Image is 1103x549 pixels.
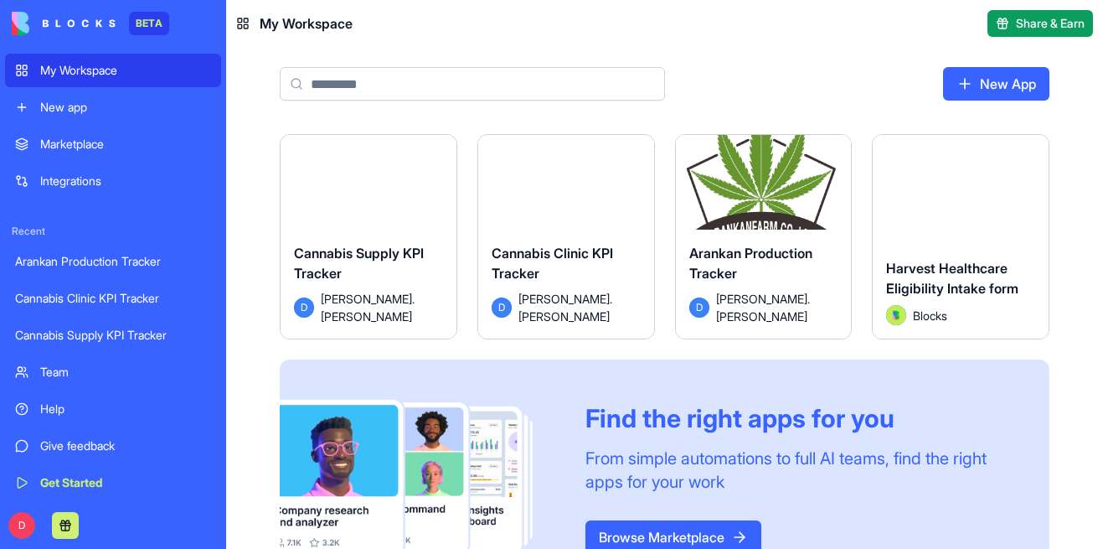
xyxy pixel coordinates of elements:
[15,327,211,344] div: Cannabis Supply KPI Tracker
[294,245,424,282] span: Cannabis Supply KPI Tracker
[8,512,35,539] span: D
[40,62,211,79] div: My Workspace
[40,474,211,491] div: Get Started
[585,447,1009,494] div: From simple automations to full AI teams, find the right apps for your work
[321,290,430,325] span: [PERSON_NAME].[PERSON_NAME]
[5,282,221,315] a: Cannabis Clinic KPI Tracker
[12,12,116,35] img: logo
[675,134,853,339] a: Arankan Production TrackerD[PERSON_NAME].[PERSON_NAME]
[5,429,221,463] a: Give feedback
[492,298,512,318] span: D
[5,466,221,500] a: Get Started
[689,245,812,282] span: Arankan Production Tracker
[716,290,825,325] span: [PERSON_NAME].[PERSON_NAME]
[40,438,211,454] div: Give feedback
[12,12,169,35] a: BETA
[689,298,709,318] span: D
[129,12,169,35] div: BETA
[15,253,211,270] div: Arankan Production Tracker
[40,99,211,116] div: New app
[15,290,211,307] div: Cannabis Clinic KPI Tracker
[886,260,1018,297] span: Harvest Healthcare Eligibility Intake form
[886,305,906,325] img: Avatar
[5,319,221,352] a: Cannabis Supply KPI Tracker
[872,134,1049,339] a: Harvest Healthcare Eligibility Intake formAvatarBlocks
[5,392,221,426] a: Help
[40,173,211,189] div: Integrations
[5,355,221,389] a: Team
[5,164,221,198] a: Integrations
[40,136,211,153] div: Marketplace
[5,245,221,278] a: Arankan Production Tracker
[987,10,1093,37] button: Share & Earn
[5,225,221,238] span: Recent
[518,290,627,325] span: [PERSON_NAME].[PERSON_NAME]
[280,134,457,339] a: Cannabis Supply KPI TrackerD[PERSON_NAME].[PERSON_NAME]
[40,364,211,381] div: Team
[294,298,314,318] span: D
[585,403,1009,433] div: Find the right apps for you
[913,307,947,324] span: Blocks
[5,127,221,161] a: Marketplace
[40,401,211,417] div: Help
[5,54,221,87] a: My Workspace
[492,245,613,282] span: Cannabis Clinic KPI Tracker
[477,134,655,339] a: Cannabis Clinic KPI TrackerD[PERSON_NAME].[PERSON_NAME]
[260,13,353,34] span: My Workspace
[943,67,1049,101] a: New App
[1016,15,1085,32] span: Share & Earn
[5,91,221,124] a: New app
